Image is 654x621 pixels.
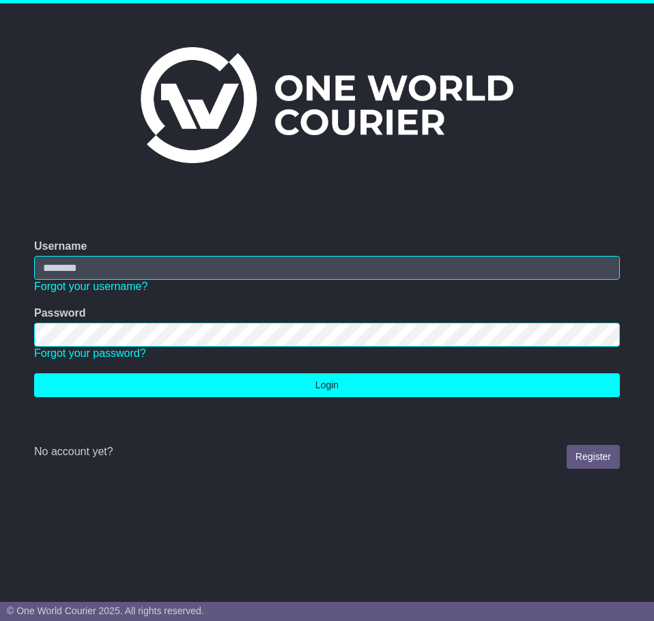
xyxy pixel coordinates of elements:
button: Login [34,373,620,397]
a: Forgot your username? [34,280,147,292]
label: Password [34,306,86,319]
label: Username [34,240,87,252]
img: One World [141,47,513,163]
div: No account yet? [34,445,620,458]
span: © One World Courier 2025. All rights reserved. [7,605,204,616]
a: Forgot your password? [34,347,146,359]
a: Register [567,445,620,469]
